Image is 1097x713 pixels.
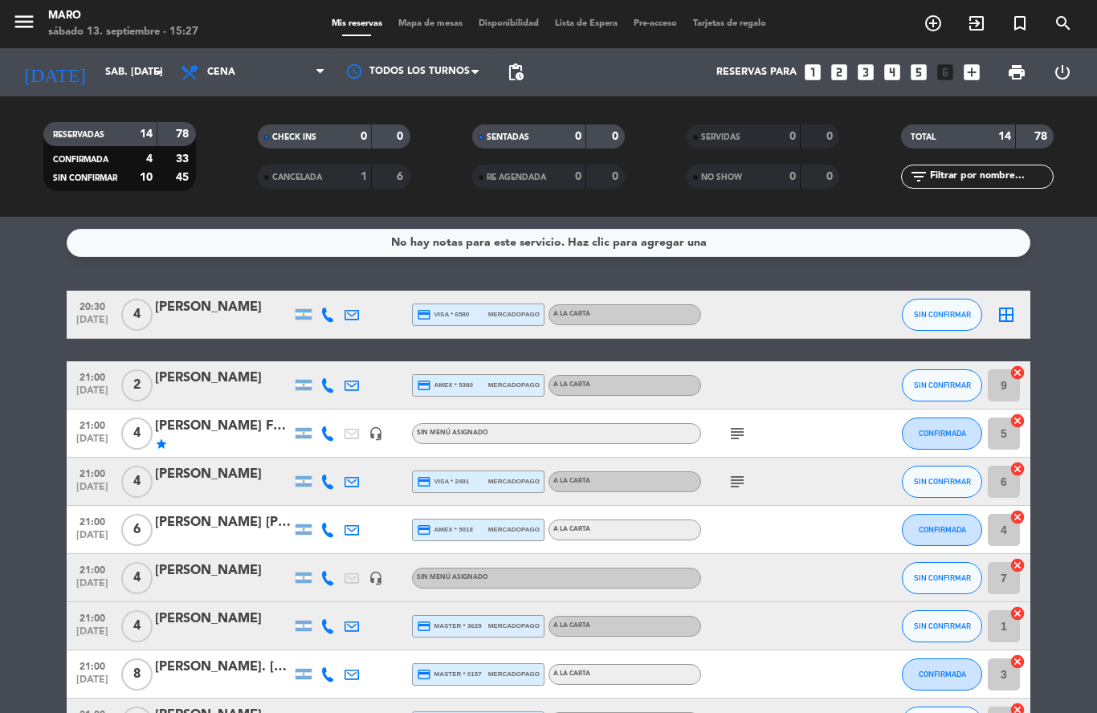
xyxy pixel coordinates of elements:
[149,63,169,82] i: arrow_drop_down
[553,381,590,388] span: A LA CARTA
[146,153,153,165] strong: 4
[553,478,590,484] span: A LA CARTA
[487,173,546,181] span: RE AGENDADA
[72,434,112,452] span: [DATE]
[488,309,540,320] span: mercadopago
[72,385,112,404] span: [DATE]
[155,368,292,389] div: [PERSON_NAME]
[967,14,986,33] i: exit_to_app
[911,10,955,37] span: RESERVAR MESA
[1053,63,1072,82] i: power_settings_new
[12,10,36,34] i: menu
[176,128,192,140] strong: 78
[488,476,540,487] span: mercadopago
[1009,654,1026,670] i: cancel
[802,62,823,83] i: looks_one
[488,669,540,679] span: mercadopago
[121,466,153,498] span: 4
[72,463,112,482] span: 21:00
[417,378,431,393] i: credit_card
[1039,48,1085,96] div: LOG OUT
[728,472,747,491] i: subject
[324,19,390,28] span: Mis reservas
[914,310,971,319] span: SIN CONFIRMAR
[417,619,482,634] span: master * 3629
[121,658,153,691] span: 8
[397,131,406,142] strong: 0
[53,131,104,139] span: RESERVADAS
[121,369,153,401] span: 2
[1054,14,1073,33] i: search
[855,62,876,83] i: looks_3
[488,621,540,631] span: mercadopago
[488,380,540,390] span: mercadopago
[72,482,112,500] span: [DATE]
[72,560,112,578] span: 21:00
[1009,605,1026,621] i: cancel
[417,475,469,489] span: visa * 2491
[72,367,112,385] span: 21:00
[417,667,431,682] i: credit_card
[155,657,292,678] div: [PERSON_NAME]. [PERSON_NAME]
[272,133,316,141] span: CHECK INS
[155,512,292,533] div: [PERSON_NAME] [PERSON_NAME]
[155,297,292,318] div: [PERSON_NAME]
[902,299,982,331] button: SIN CONFIRMAR
[369,426,383,441] i: headset_mic
[369,571,383,585] i: headset_mic
[72,296,112,315] span: 20:30
[48,8,198,24] div: Maro
[1009,461,1026,477] i: cancel
[417,619,431,634] i: credit_card
[417,475,431,489] i: credit_card
[417,308,431,322] i: credit_card
[417,667,482,682] span: master * 0157
[928,168,1053,185] input: Filtrar por nombre...
[72,674,112,693] span: [DATE]
[902,418,982,450] button: CONFIRMADA
[626,19,685,28] span: Pre-acceso
[72,608,112,626] span: 21:00
[911,133,936,141] span: TOTAL
[72,626,112,645] span: [DATE]
[1009,509,1026,525] i: cancel
[121,562,153,594] span: 4
[53,174,117,182] span: SIN CONFIRMAR
[789,131,796,142] strong: 0
[789,171,796,182] strong: 0
[955,10,998,37] span: WALK IN
[12,10,36,39] button: menu
[553,670,590,677] span: A LA CARTA
[1009,365,1026,381] i: cancel
[361,131,367,142] strong: 0
[121,418,153,450] span: 4
[575,171,581,182] strong: 0
[72,511,112,530] span: 21:00
[487,133,529,141] span: SENTADAS
[1034,131,1050,142] strong: 78
[908,62,929,83] i: looks_5
[72,656,112,674] span: 21:00
[919,429,966,438] span: CONFIRMADA
[882,62,903,83] i: looks_4
[140,128,153,140] strong: 14
[48,24,198,40] div: sábado 13. septiembre - 15:27
[176,153,192,165] strong: 33
[471,19,547,28] span: Disponibilidad
[701,133,740,141] span: SERVIDAS
[506,63,525,82] span: pending_actions
[155,438,168,450] i: star
[12,55,97,90] i: [DATE]
[272,173,322,181] span: CANCELADA
[909,167,928,186] i: filter_list
[1009,413,1026,429] i: cancel
[914,621,971,630] span: SIN CONFIRMAR
[575,131,581,142] strong: 0
[553,311,590,317] span: A LA CARTA
[155,464,292,485] div: [PERSON_NAME]
[176,172,192,183] strong: 45
[488,524,540,535] span: mercadopago
[140,172,153,183] strong: 10
[155,560,292,581] div: [PERSON_NAME]
[547,19,626,28] span: Lista de Espera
